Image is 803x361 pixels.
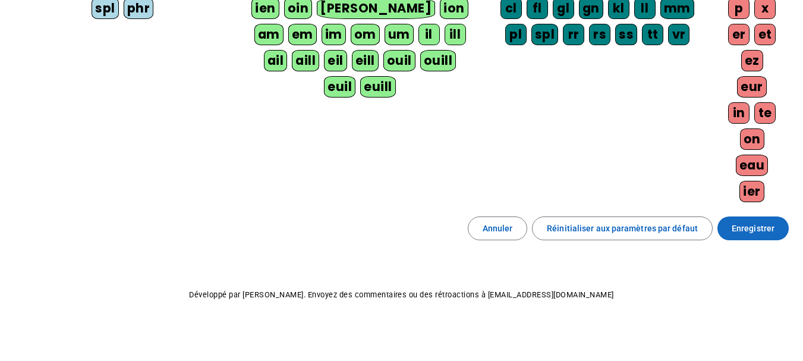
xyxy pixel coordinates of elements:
[736,155,769,176] div: eau
[360,76,395,98] div: euill
[418,24,440,45] div: il
[532,216,713,240] button: Réinitialiser aux paramètres par défaut
[754,102,776,124] div: te
[445,24,466,45] div: ill
[668,24,689,45] div: vr
[254,24,284,45] div: am
[505,24,527,45] div: pl
[717,216,789,240] button: Enregistrer
[420,50,456,71] div: ouill
[732,221,774,236] span: Enregistrer
[740,128,764,150] div: on
[642,24,663,45] div: tt
[288,24,317,45] div: em
[351,24,380,45] div: om
[324,76,355,98] div: euil
[615,24,637,45] div: ss
[563,24,584,45] div: rr
[352,50,379,71] div: eill
[739,181,764,202] div: ier
[292,50,319,71] div: aill
[741,50,763,71] div: ez
[264,50,288,71] div: ail
[383,50,415,71] div: ouil
[728,24,750,45] div: er
[468,216,528,240] button: Annuler
[322,24,346,45] div: im
[754,24,776,45] div: et
[483,221,513,236] span: Annuler
[324,50,347,71] div: eil
[547,221,698,236] span: Réinitialiser aux paramètres par défaut
[737,76,767,98] div: eur
[589,24,610,45] div: rs
[728,102,750,124] div: in
[385,24,414,45] div: um
[10,288,793,302] p: Développé par [PERSON_NAME]. Envoyez des commentaires ou des rétroactions à [EMAIL_ADDRESS][DOMAI...
[531,24,559,45] div: spl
